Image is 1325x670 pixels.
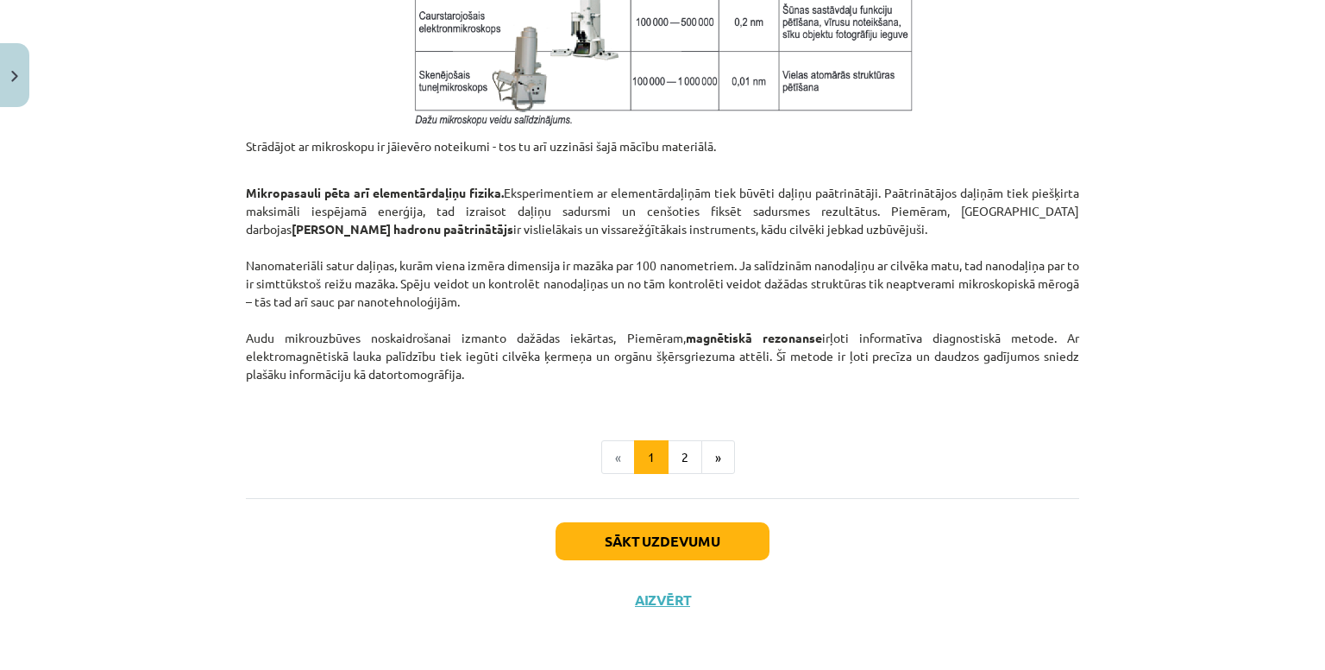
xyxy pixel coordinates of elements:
button: Aizvērt [630,591,695,609]
strong: Mikropasauli pēta [246,185,350,200]
button: 2 [668,440,702,475]
strong: magnētiskā rezonanse [686,330,822,345]
img: icon-close-lesson-0947bae3869378f0d4975bcd49f059093ad1ed9edebbc8119c70593378902aed.svg [11,71,18,82]
strong: arī elementārdaļiņu fizika. [354,185,504,200]
p: Strādājot ar mikroskopu ir jāievēro noteikumi - tos tu arī uzzināsi šajā mācību materiālā. [246,137,1079,155]
button: Sākt uzdevumu [556,522,769,560]
button: » [701,440,735,475]
nav: Page navigation example [246,440,1079,475]
p: Eksperimentiem ar elementārdaļiņām tiek būvēti daļiņu paātrinātāji. Paātrinātājos daļiņām tiek pi... [246,166,1079,401]
strong: [PERSON_NAME] hadronu paātrinātājs [292,221,513,237]
button: 1 [634,440,669,475]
